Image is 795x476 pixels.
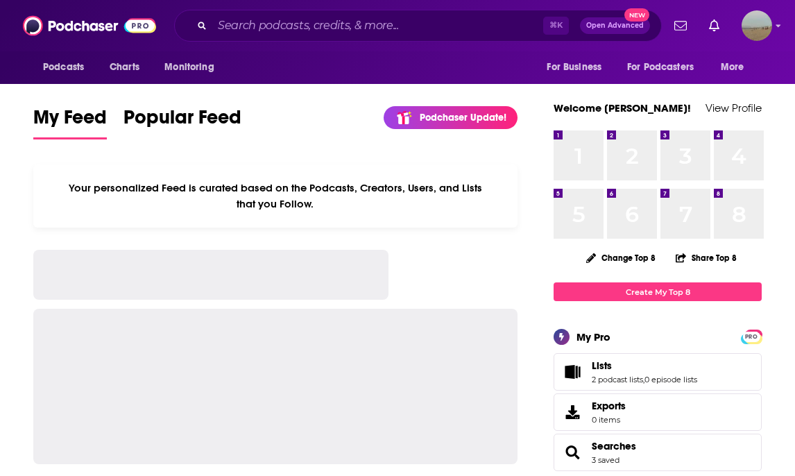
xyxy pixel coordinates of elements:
span: ⌘ K [543,17,569,35]
span: Popular Feed [123,105,241,137]
span: My Feed [33,105,107,137]
span: Exports [592,400,626,412]
span: Logged in as shenderson [742,10,772,41]
a: Welcome [PERSON_NAME]! [554,101,691,114]
button: Change Top 8 [578,249,664,266]
a: Create My Top 8 [554,282,762,301]
a: View Profile [706,101,762,114]
button: open menu [618,54,714,80]
a: Searches [558,443,586,462]
span: Searches [554,434,762,471]
a: 2 podcast lists [592,375,643,384]
button: open menu [537,54,619,80]
span: New [624,8,649,22]
a: Exports [554,393,762,431]
a: Show notifications dropdown [703,14,725,37]
a: Popular Feed [123,105,241,139]
div: Your personalized Feed is curated based on the Podcasts, Creators, Users, and Lists that you Follow. [33,164,518,228]
a: My Feed [33,105,107,139]
input: Search podcasts, credits, & more... [212,15,543,37]
span: 0 items [592,415,626,425]
button: open menu [711,54,762,80]
img: Podchaser - Follow, Share and Rate Podcasts [23,12,156,39]
img: User Profile [742,10,772,41]
span: For Podcasters [627,58,694,77]
button: open menu [33,54,102,80]
span: Lists [554,353,762,391]
button: Share Top 8 [675,244,737,271]
span: Podcasts [43,58,84,77]
a: Show notifications dropdown [669,14,692,37]
div: My Pro [576,330,610,343]
span: Monitoring [164,58,214,77]
span: PRO [743,332,760,342]
span: Charts [110,58,139,77]
a: Charts [101,54,148,80]
a: Lists [558,362,586,382]
span: Open Advanced [586,22,644,29]
a: PRO [743,331,760,341]
a: 0 episode lists [644,375,697,384]
button: Show profile menu [742,10,772,41]
span: For Business [547,58,601,77]
button: open menu [155,54,232,80]
p: Podchaser Update! [420,112,506,124]
span: More [721,58,744,77]
a: 3 saved [592,455,619,465]
span: Lists [592,359,612,372]
a: Lists [592,359,697,372]
div: Search podcasts, credits, & more... [174,10,662,42]
span: , [643,375,644,384]
button: Open AdvancedNew [580,17,650,34]
a: Searches [592,440,636,452]
span: Exports [558,402,586,422]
